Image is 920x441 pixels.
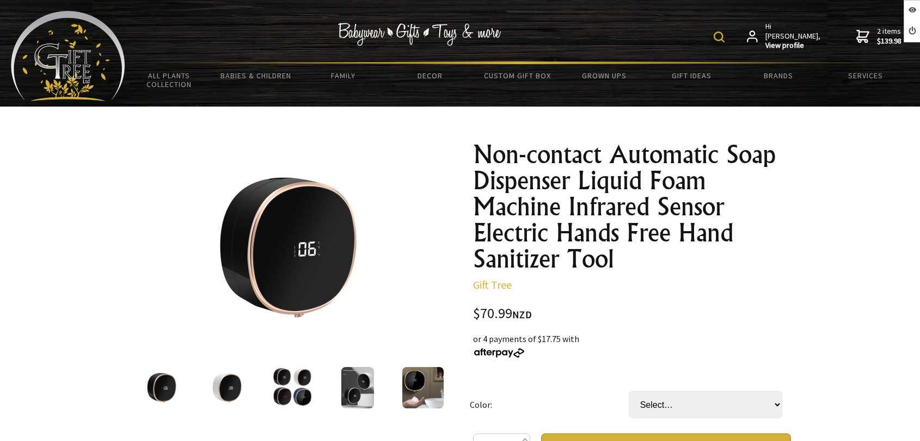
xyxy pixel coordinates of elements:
img: Non-contact Automatic Soap Dispenser Liquid Foam Machine Infrared Sensor Electric Hands Free Hand... [190,150,386,345]
img: product search [714,32,725,42]
div: $70.99 [473,307,791,321]
span: Hi [PERSON_NAME], [765,22,821,51]
img: Non-contact Automatic Soap Dispenser Liquid Foam Machine Infrared Sensor Electric Hands Free Hand... [141,367,182,408]
a: Decor [387,64,474,87]
a: Family [299,64,387,87]
span: NZD [512,308,532,321]
img: Non-contact Automatic Soap Dispenser Liquid Foam Machine Infrared Sensor Electric Hands Free Hand... [402,367,444,408]
a: Services [822,64,909,87]
img: Non-contact Automatic Soap Dispenser Liquid Foam Machine Infrared Sensor Electric Hands Free Hand... [341,367,375,408]
a: Gift Tree [473,278,512,291]
img: Non-contact Automatic Soap Dispenser Liquid Foam Machine Infrared Sensor Electric Hands Free Hand... [272,367,313,408]
a: All Plants Collection [125,64,212,96]
a: Brands [735,64,822,87]
a: Hi [PERSON_NAME],View profile [747,22,821,51]
td: Color: [470,376,629,433]
span: 2 items [877,26,901,46]
h1: Non-contact Automatic Soap Dispenser Liquid Foam Machine Infrared Sensor Electric Hands Free Hand... [473,141,791,272]
img: Babywear - Gifts - Toys & more [338,23,501,46]
img: Non-contact Automatic Soap Dispenser Liquid Foam Machine Infrared Sensor Electric Hands Free Hand... [206,367,248,408]
img: Afterpay [473,348,525,358]
img: Babyware - Gifts - Toys and more... [11,11,125,101]
strong: View profile [765,41,821,51]
a: 2 items$139.98 [856,22,901,51]
a: Gift Ideas [648,64,735,87]
div: or 4 payments of $17.75 with [473,332,791,358]
strong: $139.98 [877,36,901,46]
a: Babies & Children [212,64,299,87]
a: Grown Ups [561,64,648,87]
a: Custom Gift Box [474,64,561,87]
